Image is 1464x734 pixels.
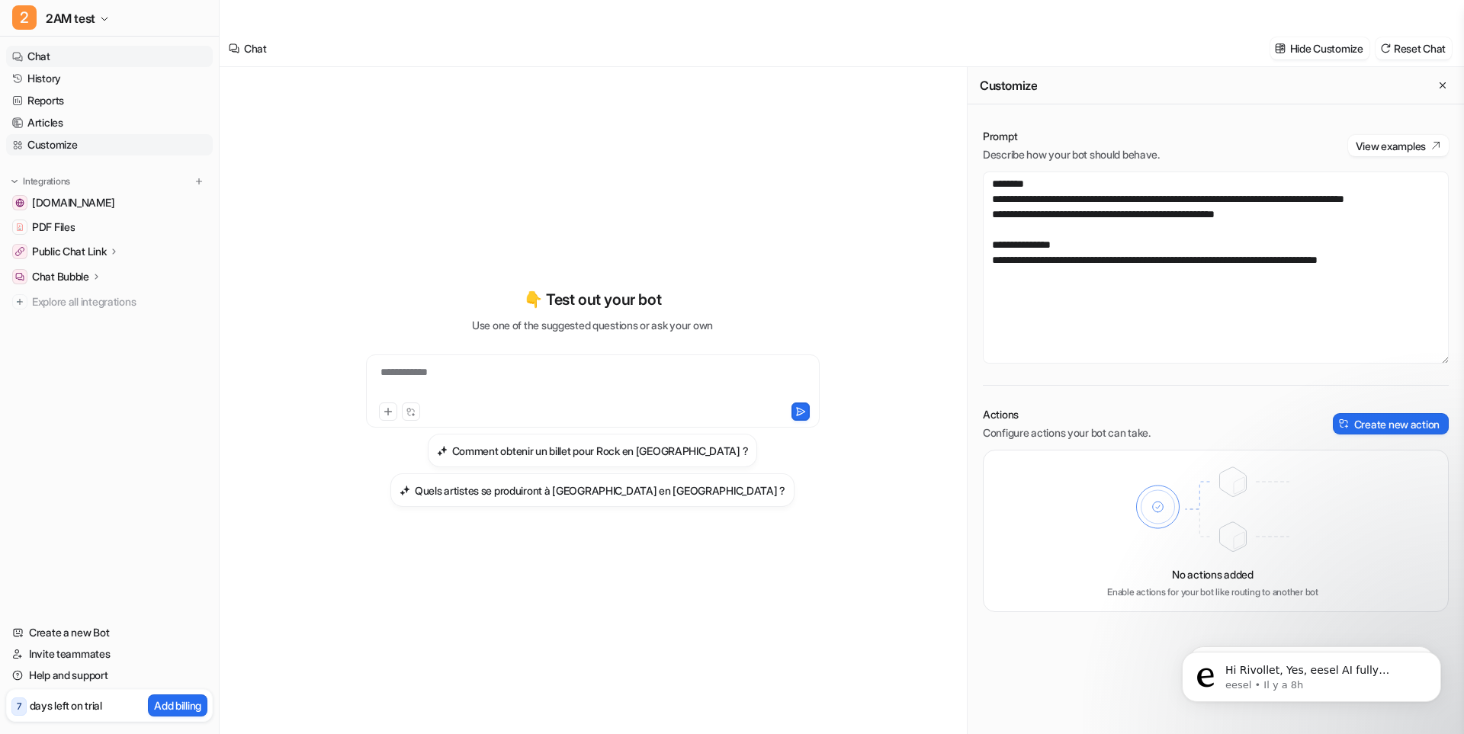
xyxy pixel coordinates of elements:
div: Chat [244,40,267,56]
span: Explore all integrations [32,290,207,314]
p: Public Chat Link [32,244,107,259]
span: [DOMAIN_NAME] [32,195,114,210]
button: Quels artistes se produiront à Rock en Seine ?Quels artistes se produiront à [GEOGRAPHIC_DATA] en... [390,473,795,507]
img: Chat Bubble [15,272,24,281]
p: 7 [17,700,21,713]
p: Prompt [983,129,1160,144]
p: Describe how your bot should behave. [983,147,1160,162]
a: PDF FilesPDF Files [6,216,213,238]
button: Create new action [1333,413,1449,434]
button: Close flyout [1433,76,1452,95]
a: Articles [6,112,213,133]
p: Hide Customize [1290,40,1363,56]
p: Actions [983,407,1151,422]
span: 2AM test [46,8,95,29]
p: No actions added [1172,566,1254,582]
a: History [6,68,213,89]
a: Customize [6,134,213,155]
p: 👇 Test out your bot [524,288,661,311]
button: Reset Chat [1376,37,1452,59]
iframe: Intercom notifications message [1159,620,1464,726]
button: Integrations [6,174,75,189]
span: 2 [12,5,37,30]
img: menu_add.svg [194,176,204,187]
p: Configure actions your bot can take. [983,425,1151,441]
img: expand menu [9,176,20,187]
img: Comment obtenir un billet pour Rock en Seine ? [437,445,448,457]
p: Chat Bubble [32,269,89,284]
a: Explore all integrations [6,291,213,313]
a: www.rockenseine.com[DOMAIN_NAME] [6,192,213,213]
p: Add billing [154,697,201,713]
img: reset [1380,43,1391,54]
h3: Quels artistes se produiront à [GEOGRAPHIC_DATA] en [GEOGRAPHIC_DATA] ? [415,482,785,498]
img: create-action-icon.svg [1339,418,1350,429]
p: Integrations [23,175,70,188]
a: Invite teammates [6,643,213,665]
h2: Customize [980,78,1037,93]
a: Chat [6,46,213,67]
p: Use one of the suggested questions or ask your own [472,317,713,333]
h3: Comment obtenir un billet pour Rock en [GEOGRAPHIC_DATA] ? [452,443,749,459]
img: www.rockenseine.com [15,198,24,207]
img: customize [1275,43,1286,54]
img: Quels artistes se produiront à Rock en Seine ? [400,485,410,496]
button: View examples [1348,135,1449,156]
img: PDF Files [15,223,24,232]
a: Help and support [6,665,213,686]
button: Hide Customize [1270,37,1369,59]
img: Public Chat Link [15,247,24,256]
img: explore all integrations [12,294,27,309]
button: Comment obtenir un billet pour Rock en Seine ?Comment obtenir un billet pour Rock en [GEOGRAPHIC_... [428,434,758,467]
a: Reports [6,90,213,111]
a: Create a new Bot [6,622,213,643]
p: Enable actions for your bot like routing to another bot [1107,585,1318,599]
span: PDF Files [32,220,75,235]
p: days left on trial [30,697,102,713]
button: Add billing [148,694,207,716]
